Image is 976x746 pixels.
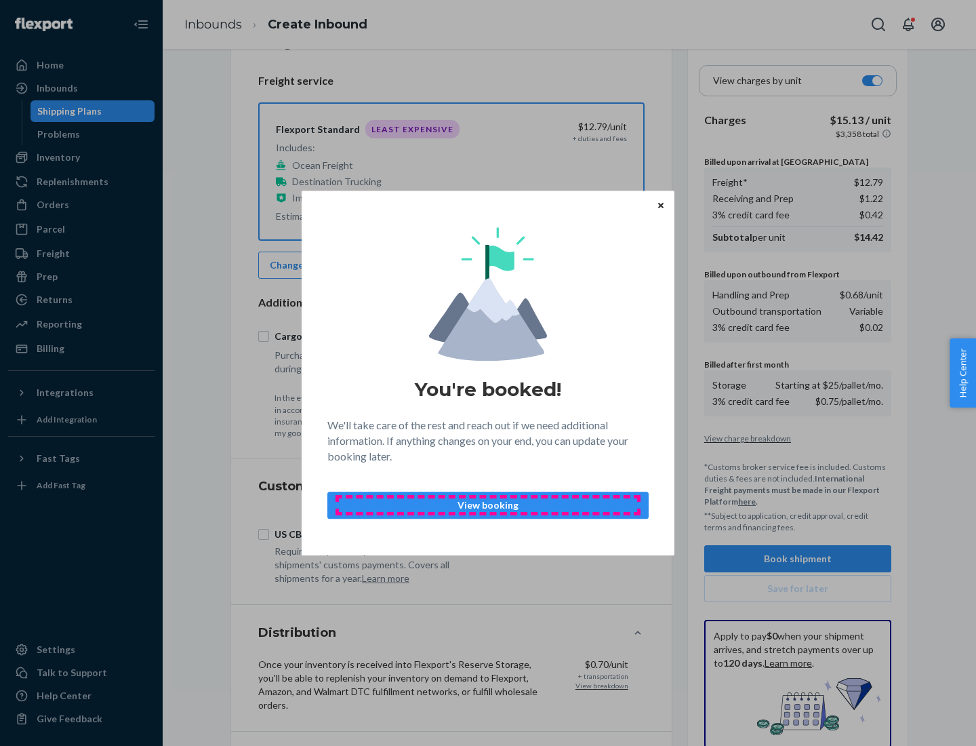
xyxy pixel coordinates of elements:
button: View booking [327,492,649,519]
p: We'll take care of the rest and reach out if we need additional information. If anything changes ... [327,418,649,465]
h1: You're booked! [415,377,561,401]
p: View booking [339,498,637,512]
button: Close [654,197,668,212]
img: svg+xml,%3Csvg%20viewBox%3D%220%200%20174%20197%22%20fill%3D%22none%22%20xmlns%3D%22http%3A%2F%2F... [429,227,547,361]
